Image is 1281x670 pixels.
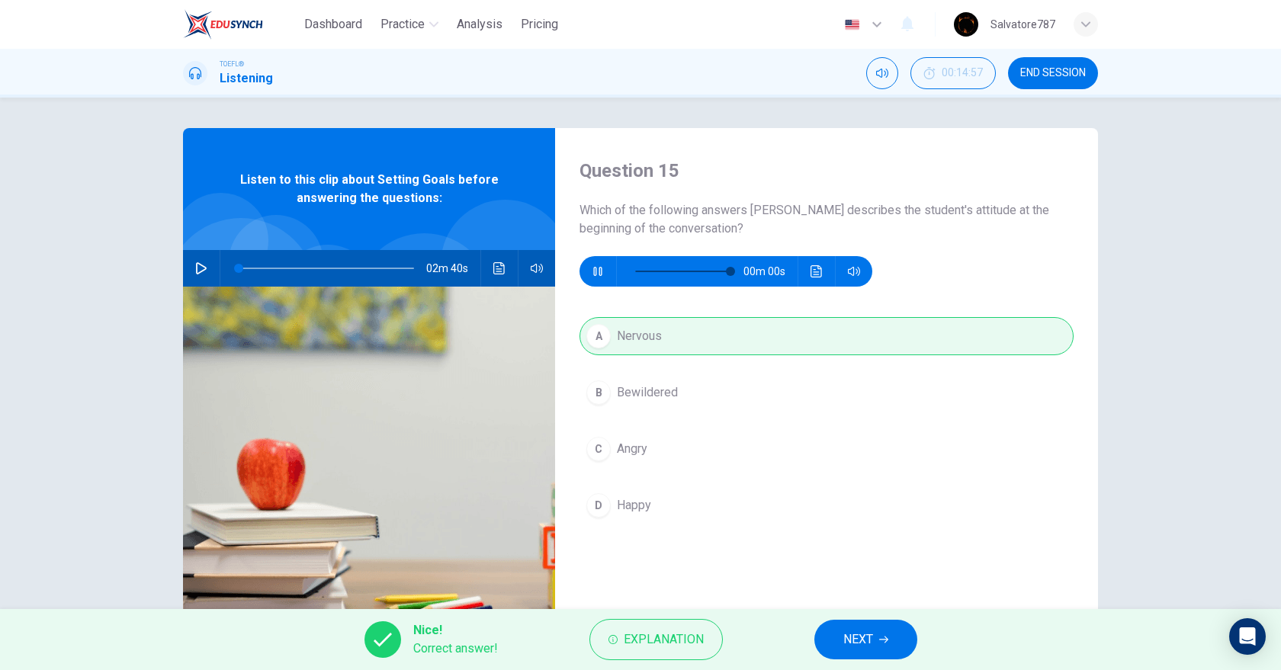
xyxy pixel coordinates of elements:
a: EduSynch logo [183,9,298,40]
button: Pricing [515,11,564,38]
h1: Listening [220,69,273,88]
span: Correct answer! [413,640,498,658]
div: Salvatore787 [990,15,1055,34]
button: Explanation [589,619,723,660]
button: 00:14:57 [910,57,996,89]
span: TOEFL® [220,59,244,69]
span: Which of the following answers [PERSON_NAME] describes the student's attitude at the beginning of... [579,201,1074,238]
span: 00:14:57 [942,67,983,79]
button: Click to see the audio transcription [487,250,512,287]
span: Explanation [624,629,704,650]
button: Practice [374,11,445,38]
span: Pricing [521,15,558,34]
span: NEXT [843,629,873,650]
img: en [843,19,862,30]
span: Practice [380,15,425,34]
img: Profile picture [954,12,978,37]
button: NEXT [814,620,917,659]
button: Click to see the audio transcription [804,256,829,287]
button: END SESSION [1008,57,1098,89]
div: Open Intercom Messenger [1229,618,1266,655]
button: Analysis [451,11,509,38]
span: Nice! [413,621,498,640]
span: Analysis [457,15,502,34]
h4: Question 15 [579,159,1074,183]
span: END SESSION [1020,67,1086,79]
img: Listen to this clip about Setting Goals before answering the questions: [183,287,555,658]
div: Hide [910,57,996,89]
span: Listen to this clip about Setting Goals before answering the questions: [233,171,506,207]
span: 02m 40s [426,250,480,287]
div: Mute [866,57,898,89]
img: EduSynch logo [183,9,263,40]
span: Dashboard [304,15,362,34]
span: 00m 00s [743,256,798,287]
button: Dashboard [298,11,368,38]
